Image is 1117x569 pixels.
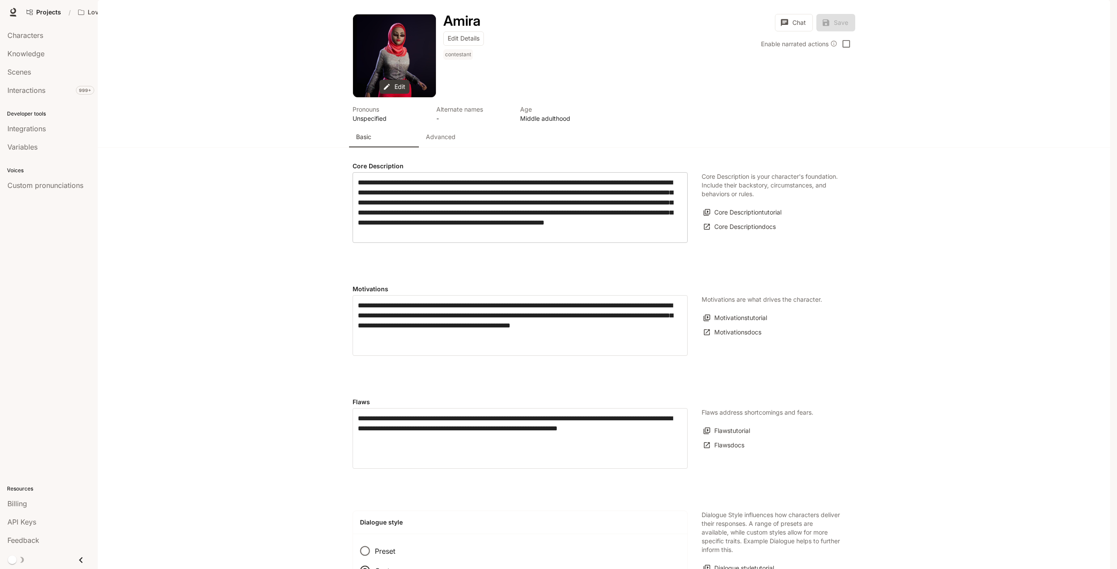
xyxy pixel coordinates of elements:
[375,546,395,556] span: Preset
[702,424,752,438] button: Flawstutorial
[436,114,510,123] p: -
[702,205,784,220] button: Core Descriptiontutorial
[520,105,593,114] p: Age
[702,220,778,234] a: Core Descriptiondocs
[353,105,426,123] button: Open character details dialog
[775,14,813,31] button: Chat
[702,438,747,453] a: Flawsdocs
[702,311,769,325] button: Motivationstutorial
[520,105,593,123] button: Open character details dialog
[74,3,145,21] button: Open workspace menu
[353,162,688,170] h4: Core Description
[443,49,475,60] span: contestant
[380,80,410,94] button: Edit
[353,408,688,469] div: Flaws
[702,408,813,417] p: Flaws address shortcomings and fears.
[353,114,426,123] p: Unspecified
[23,3,65,21] a: Go to projects
[426,133,456,141] p: Advanced
[443,31,484,46] button: Edit Details
[353,14,436,97] button: Open character avatar dialog
[353,14,436,97] div: Avatar image
[360,518,680,527] h4: Dialogue style
[702,295,822,304] p: Motivations are what drives the character.
[702,511,841,554] p: Dialogue Style influences how characters deliver their responses. A range of presets are availabl...
[702,172,841,198] p: Core Description is your character's foundation. Include their backstory, circumstances, and beha...
[702,325,764,340] a: Motivationsdocs
[65,8,74,17] div: /
[520,114,593,123] p: Middle adulthood
[353,398,688,406] h4: Flaws
[443,49,475,63] button: Open character details dialog
[36,9,61,16] span: Projects
[761,39,837,48] div: Enable narrated actions
[353,285,688,293] h4: Motivations
[353,105,426,114] p: Pronouns
[436,105,510,114] p: Alternate names
[436,105,510,123] button: Open character details dialog
[356,133,371,141] p: Basic
[445,51,471,58] p: contestant
[353,172,688,243] div: label
[443,14,480,28] button: Open character details dialog
[88,9,131,16] p: Love Bird Cam
[443,12,480,29] h1: Amira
